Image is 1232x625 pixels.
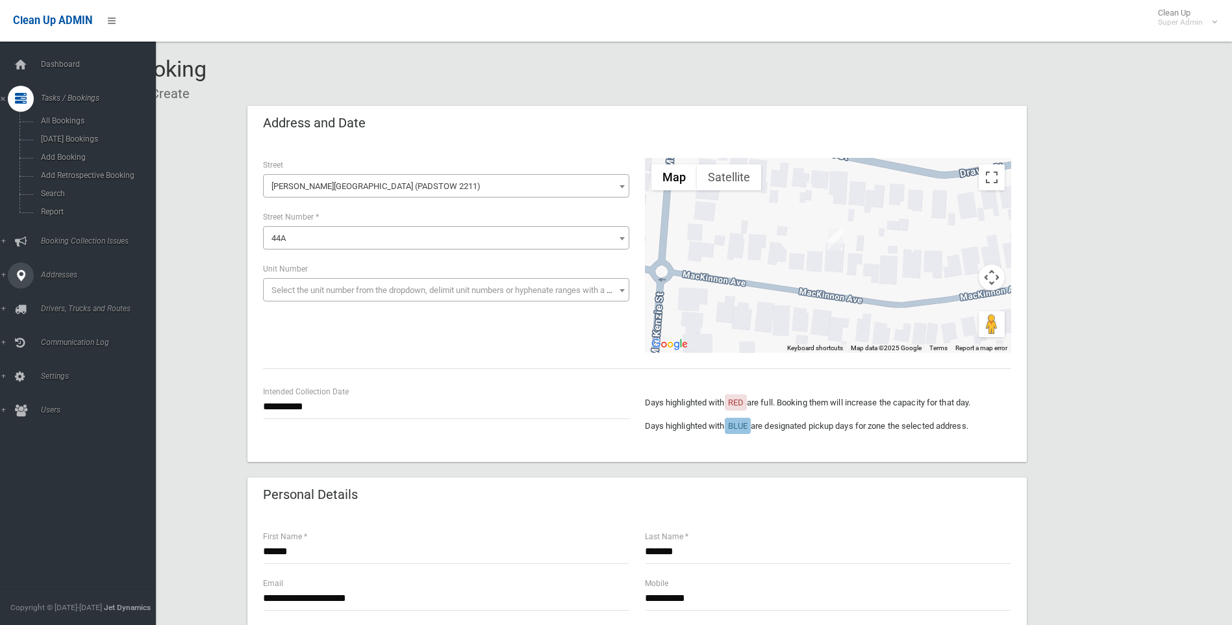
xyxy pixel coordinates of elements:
a: Open this area in Google Maps (opens a new window) [648,336,691,353]
span: Map data ©2025 Google [851,344,922,351]
span: Select the unit number from the dropdown, delimit unit numbers or hyphenate ranges with a comma [271,285,635,295]
a: Terms (opens in new tab) [929,344,948,351]
span: Clean Up [1151,8,1216,27]
span: BLUE [728,421,748,431]
span: Users [37,405,166,415]
button: Show satellite imagery [697,164,761,190]
p: Days highlighted with are full. Booking them will increase the capacity for that day. [645,395,1011,411]
span: Dashboard [37,60,166,69]
strong: Jet Dynamics [104,603,151,612]
span: Add Retrospective Booking [37,171,155,180]
span: 44A [266,229,626,248]
span: Communication Log [37,338,166,347]
button: Keyboard shortcuts [787,344,843,353]
span: Drivers, Trucks and Routes [37,304,166,313]
button: Map camera controls [979,264,1005,290]
span: 44A [263,226,629,249]
span: Search [37,189,155,198]
span: Copyright © [DATE]-[DATE] [10,603,102,612]
span: [DATE] Bookings [37,134,155,144]
small: Super Admin [1158,18,1203,27]
span: All Bookings [37,116,155,125]
span: Add Booking [37,153,155,162]
header: Address and Date [247,110,381,136]
span: Report [37,207,155,216]
div: 44A Mackinnon Avenue, PADSTOW NSW 2211 [827,229,843,251]
span: Addresses [37,270,166,279]
span: Tasks / Bookings [37,94,166,103]
span: RED [728,398,744,407]
header: Personal Details [247,482,373,507]
li: Create [142,82,190,106]
img: Google [648,336,691,353]
span: Mackinnon Avenue (PADSTOW 2211) [263,174,629,198]
a: Report a map error [955,344,1007,351]
span: Settings [37,372,166,381]
p: Days highlighted with are designated pickup days for zone the selected address. [645,418,1011,434]
span: Clean Up ADMIN [13,14,92,27]
span: Booking Collection Issues [37,236,166,246]
button: Show street map [651,164,697,190]
span: Mackinnon Avenue (PADSTOW 2211) [266,177,626,196]
button: Toggle fullscreen view [979,164,1005,190]
button: Drag Pegman onto the map to open Street View [979,311,1005,337]
span: 44A [271,233,286,243]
